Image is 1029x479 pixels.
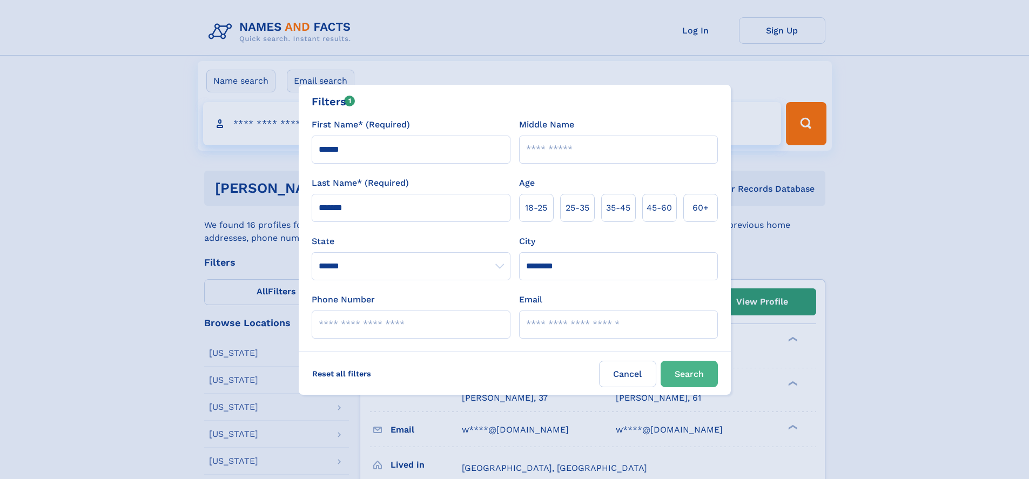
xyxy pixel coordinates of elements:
[519,235,535,248] label: City
[519,177,535,190] label: Age
[661,361,718,387] button: Search
[305,361,378,387] label: Reset all filters
[525,201,547,214] span: 18‑25
[312,177,409,190] label: Last Name* (Required)
[647,201,672,214] span: 45‑60
[599,361,656,387] label: Cancel
[566,201,589,214] span: 25‑35
[312,293,375,306] label: Phone Number
[606,201,630,214] span: 35‑45
[312,93,355,110] div: Filters
[312,235,510,248] label: State
[519,293,542,306] label: Email
[312,118,410,131] label: First Name* (Required)
[519,118,574,131] label: Middle Name
[692,201,709,214] span: 60+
